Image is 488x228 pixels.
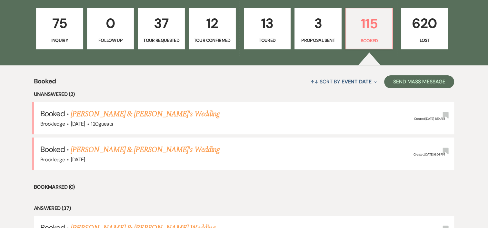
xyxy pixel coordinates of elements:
[40,13,79,34] p: 75
[405,13,444,34] p: 620
[299,13,337,34] p: 3
[36,8,83,50] a: 75Inquiry
[40,37,79,44] p: Inquiry
[40,156,65,163] span: Brookledge
[142,13,181,34] p: 37
[91,37,130,44] p: Follow Up
[138,8,185,50] a: 37Tour Requested
[342,78,372,85] span: Event Date
[384,75,454,88] button: Send Mass Message
[405,37,444,44] p: Lost
[345,8,393,50] a: 115Booked
[401,8,448,50] a: 620Lost
[34,90,454,99] li: Unanswered (2)
[308,73,379,90] button: Sort By Event Date
[299,37,337,44] p: Proposal Sent
[91,120,113,127] span: 120 guests
[142,37,181,44] p: Tour Requested
[71,144,220,156] a: [PERSON_NAME] & [PERSON_NAME]'s Wedding
[193,13,232,34] p: 12
[294,8,342,50] a: 3Proposal Sent
[248,37,287,44] p: Toured
[244,8,291,50] a: 13Toured
[34,183,454,191] li: Bookmarked (0)
[413,152,444,157] span: Created: [DATE] 6:54 PM
[40,120,65,127] span: Brookledge
[71,108,220,120] a: [PERSON_NAME] & [PERSON_NAME]'s Wedding
[193,37,232,44] p: Tour Confirmed
[91,13,130,34] p: 0
[71,156,85,163] span: [DATE]
[311,78,318,85] span: ↑↓
[248,13,287,34] p: 13
[71,120,85,127] span: [DATE]
[34,204,454,213] li: Answered (37)
[40,109,65,119] span: Booked
[87,8,134,50] a: 0Follow Up
[414,117,444,121] span: Created: [DATE] 8:19 AM
[350,37,389,44] p: Booked
[40,144,65,154] span: Booked
[350,13,389,34] p: 115
[34,76,56,90] span: Booked
[189,8,236,50] a: 12Tour Confirmed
